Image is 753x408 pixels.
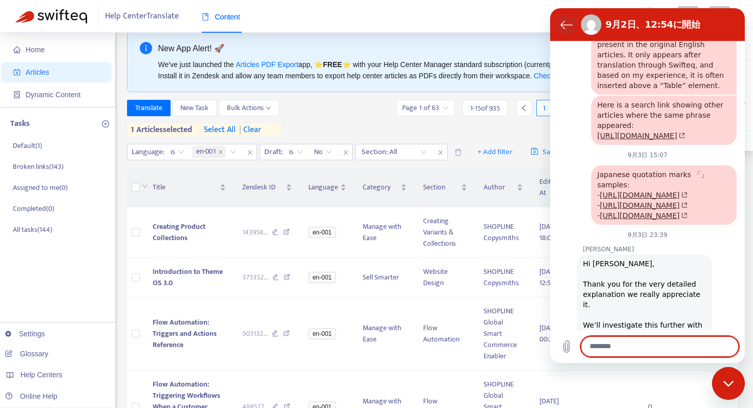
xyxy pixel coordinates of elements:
[219,100,279,116] button: Bulk Actionsdown
[13,203,54,214] p: Completed ( 0 )
[13,161,64,172] p: Broken links ( 143 )
[266,105,271,111] span: down
[158,42,715,55] div: New App Alert! 🚀
[339,146,352,159] span: close
[415,297,475,371] td: Flow Automation
[20,371,62,379] span: Help Centers
[13,69,20,76] span: account-book
[227,102,271,114] span: Bulk Actions
[26,68,49,76] span: Articles
[539,322,559,345] span: [DATE] 00:28
[236,60,298,69] a: Articles PDF Export
[140,42,152,54] span: info-circle
[539,176,564,199] span: Edited At
[539,266,559,289] span: [DATE] 12:57
[289,144,303,160] span: is
[539,221,559,244] span: [DATE] 18:00
[454,148,462,156] span: delete
[308,227,336,238] span: en-001
[415,168,475,207] th: Section
[5,350,48,358] a: Glossary
[239,123,241,137] span: |
[127,100,171,116] button: Translate
[153,182,218,193] span: Title
[475,258,531,297] td: SHOPLINE Copysmiths
[323,60,342,69] b: FREE
[142,183,148,189] span: down
[531,146,558,158] span: Save
[712,367,745,400] iframe: メッセージングウィンドウの起動ボタン、進行中の会話
[180,102,208,114] span: New Task
[13,140,42,151] p: Default ( 1 )
[484,182,515,193] span: Author
[308,182,338,193] span: Language
[477,146,513,158] span: + Add filter
[218,149,223,155] span: close
[536,100,553,116] div: 1
[13,91,20,98] span: container
[105,7,179,26] span: Help Center Translate
[308,328,336,339] span: en-001
[158,59,715,81] div: We've just launched the app, ⭐ ⭐️ with your Help Center Manager standard subscription (current on...
[423,182,459,193] span: Section
[153,221,205,244] span: Creating Product Collections
[242,227,268,238] span: 143958 ...
[475,207,531,258] td: SHOPLINE Copysmiths
[10,118,30,130] p: Tasks
[354,168,415,207] th: Category
[314,144,332,160] span: No
[531,168,580,207] th: Edited At
[415,258,475,297] td: Website Design
[135,102,162,114] span: Translate
[243,146,257,159] span: close
[549,60,584,69] a: price plans
[520,104,528,112] span: left
[153,266,223,289] span: Introduction to Theme OS 3.0
[172,100,217,116] button: New Task
[13,224,52,235] p: All tasks ( 144 )
[15,9,87,24] img: Swifteq
[5,330,45,338] a: Settings
[523,144,566,160] button: saveSave
[236,124,261,136] span: clear
[354,258,415,297] td: Sell Smarter
[363,182,399,193] span: Category
[202,13,209,20] span: book
[202,13,240,21] span: Content
[234,168,301,207] th: Zendesk ID
[354,207,415,258] td: Manage with Ease
[13,46,20,53] span: home
[308,272,336,283] span: en-001
[26,46,45,54] span: Home
[171,144,184,160] span: is
[260,144,284,160] span: Draft :
[475,168,531,207] th: Author
[128,144,166,160] span: Language :
[470,144,520,160] button: + Add filter
[192,146,225,158] span: en-001
[470,103,500,114] span: 1 - 15 of 935
[5,392,57,400] a: Online Help
[204,124,236,136] span: select all
[242,182,284,193] span: Zendesk ID
[26,91,80,99] span: Dynamic Content
[153,316,217,351] span: Flow Automation: Triggers and Actions Reference
[196,146,216,158] span: en-001
[242,328,268,339] span: 503132 ...
[415,207,475,258] td: Creating Variants & Collections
